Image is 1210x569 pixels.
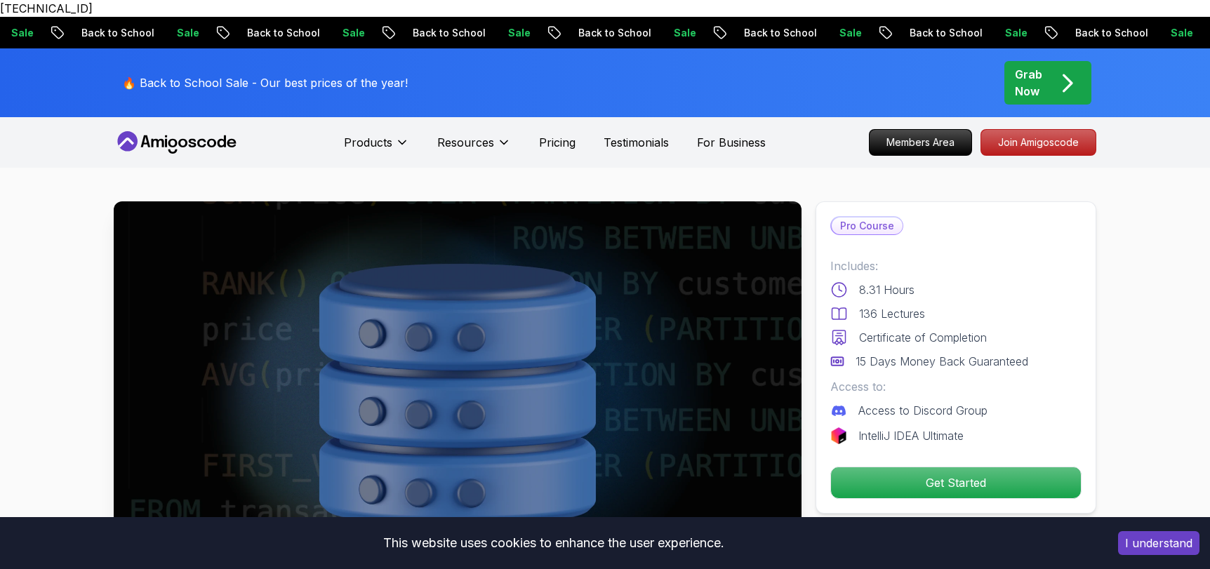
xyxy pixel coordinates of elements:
p: Join Amigoscode [981,130,1096,155]
p: Sale [816,26,861,40]
img: jetbrains logo [830,427,847,444]
p: Back to School [58,26,154,40]
p: Back to School [224,26,319,40]
a: Testimonials [604,134,669,151]
p: Members Area [870,130,971,155]
button: Resources [437,134,511,162]
button: Accept cookies [1118,531,1199,555]
p: Includes: [830,257,1082,274]
p: Resources [437,134,494,151]
p: Sale [319,26,364,40]
button: Products [344,134,409,162]
p: Access to: [830,378,1082,395]
p: Back to School [721,26,816,40]
p: Pro Course [832,217,903,234]
p: Access to Discord Group [858,402,988,419]
p: 136 Lectures [859,305,925,322]
p: 15 Days Money Back Guaranteed [856,353,1028,370]
p: Sale [982,26,1027,40]
button: Get Started [830,467,1082,499]
p: IntelliJ IDEA Ultimate [858,427,964,444]
p: Grab Now [1015,66,1042,100]
p: Sale [485,26,530,40]
p: Back to School [555,26,651,40]
p: 🔥 Back to School Sale - Our best prices of the year! [122,74,408,91]
p: 8.31 Hours [859,281,915,298]
a: Join Amigoscode [980,129,1096,156]
p: Sale [154,26,199,40]
a: For Business [697,134,766,151]
a: Pricing [539,134,576,151]
p: Certificate of Completion [859,329,987,346]
p: Get Started [831,467,1081,498]
p: Sale [1148,26,1192,40]
p: Back to School [1052,26,1148,40]
p: Sale [651,26,696,40]
p: Products [344,134,392,151]
a: Members Area [869,129,972,156]
div: This website uses cookies to enhance the user experience. [11,528,1097,558]
p: Back to School [886,26,982,40]
p: Back to School [390,26,485,40]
